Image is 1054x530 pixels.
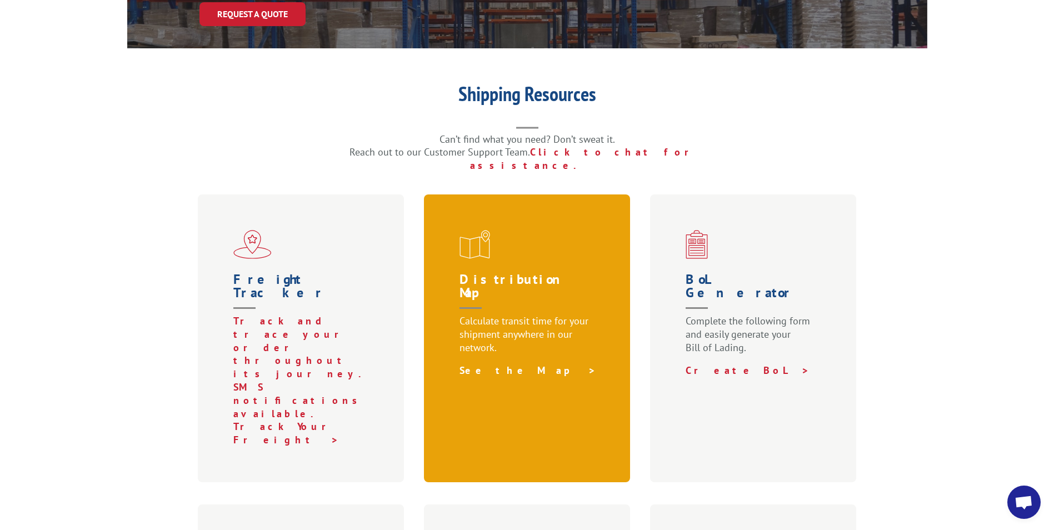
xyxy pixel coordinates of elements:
[233,273,373,314] h1: Freight Tracker
[459,273,600,314] h1: Distribution Map
[470,146,705,172] a: Click to chat for assistance.
[233,420,342,446] a: Track Your Freight >
[459,314,600,364] p: Calculate transit time for your shipment anywhere in our network.
[305,133,750,172] p: Can’t find what you need? Don’t sweat it. Reach out to our Customer Support Team.
[233,230,272,259] img: xgs-icon-flagship-distribution-model-red
[305,84,750,109] h1: Shipping Resources
[199,2,306,26] a: Request a Quote
[686,273,826,314] h1: BoL Generator
[686,364,810,377] a: Create BoL >
[459,230,490,259] img: xgs-icon-distribution-map-red
[233,314,373,420] p: Track and trace your order throughout its journey. SMS notifications available.
[686,230,708,259] img: xgs-icon-bo-l-generator-red
[1007,486,1041,519] a: Open chat
[686,314,826,364] p: Complete the following form and easily generate your Bill of Lading.
[459,364,596,377] a: See the Map >
[233,273,373,420] a: Freight Tracker Track and trace your order throughout its journey. SMS notifications available.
